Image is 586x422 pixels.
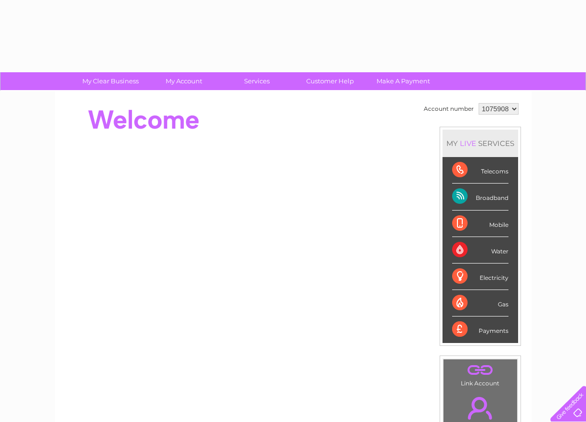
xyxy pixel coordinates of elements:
[144,72,223,90] a: My Account
[364,72,443,90] a: Make A Payment
[71,72,150,90] a: My Clear Business
[443,130,518,157] div: MY SERVICES
[452,237,508,264] div: Water
[452,157,508,184] div: Telecoms
[446,362,515,379] a: .
[290,72,370,90] a: Customer Help
[443,359,518,389] td: Link Account
[458,139,478,148] div: LIVE
[452,264,508,290] div: Electricity
[452,211,508,237] div: Mobile
[217,72,297,90] a: Services
[452,316,508,343] div: Payments
[421,101,476,117] td: Account number
[452,290,508,316] div: Gas
[452,184,508,210] div: Broadband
